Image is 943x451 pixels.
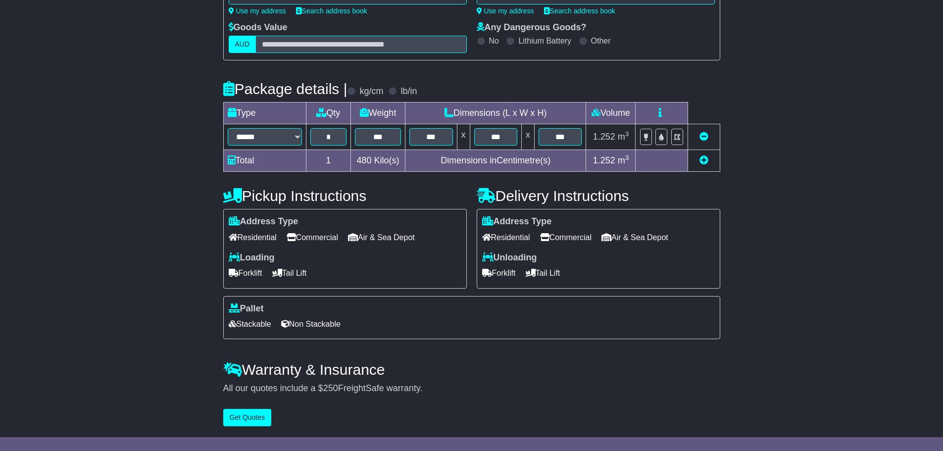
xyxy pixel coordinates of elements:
[601,230,668,245] span: Air & Sea Depot
[699,132,708,142] a: Remove this item
[521,124,534,150] td: x
[348,230,415,245] span: Air & Sea Depot
[229,265,262,281] span: Forklift
[405,102,586,124] td: Dimensions (L x W x H)
[351,150,405,172] td: Kilo(s)
[229,36,256,53] label: AUD
[477,7,534,15] a: Use my address
[699,155,708,165] a: Add new item
[229,216,298,227] label: Address Type
[593,155,615,165] span: 1.252
[618,155,629,165] span: m
[482,230,530,245] span: Residential
[323,383,338,393] span: 250
[593,132,615,142] span: 1.252
[618,132,629,142] span: m
[591,36,611,46] label: Other
[540,230,592,245] span: Commercial
[357,155,372,165] span: 480
[229,316,271,332] span: Stackable
[306,102,351,124] td: Qty
[223,383,720,394] div: All our quotes include a $ FreightSafe warranty.
[482,216,552,227] label: Address Type
[518,36,571,46] label: Lithium Battery
[223,81,347,97] h4: Package details |
[482,265,516,281] span: Forklift
[625,130,629,138] sup: 3
[477,188,720,204] h4: Delivery Instructions
[625,154,629,161] sup: 3
[223,150,306,172] td: Total
[457,124,470,150] td: x
[359,86,383,97] label: kg/cm
[526,265,560,281] span: Tail Lift
[272,265,307,281] span: Tail Lift
[296,7,367,15] a: Search address book
[229,303,264,314] label: Pallet
[287,230,338,245] span: Commercial
[351,102,405,124] td: Weight
[306,150,351,172] td: 1
[229,230,277,245] span: Residential
[223,188,467,204] h4: Pickup Instructions
[489,36,499,46] label: No
[477,22,587,33] label: Any Dangerous Goods?
[400,86,417,97] label: lb/in
[229,252,275,263] label: Loading
[223,409,272,426] button: Get Quotes
[229,22,288,33] label: Goods Value
[229,7,286,15] a: Use my address
[586,102,636,124] td: Volume
[544,7,615,15] a: Search address book
[405,150,586,172] td: Dimensions in Centimetre(s)
[281,316,341,332] span: Non Stackable
[223,102,306,124] td: Type
[223,361,720,378] h4: Warranty & Insurance
[482,252,537,263] label: Unloading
